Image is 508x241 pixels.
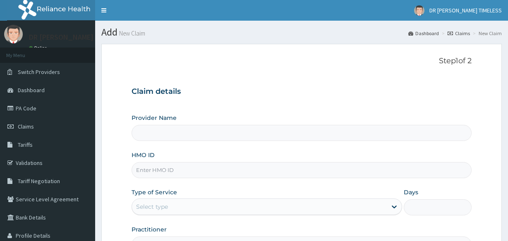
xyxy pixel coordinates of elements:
[414,5,424,16] img: User Image
[4,25,23,43] img: User Image
[408,30,439,37] a: Dashboard
[18,86,45,94] span: Dashboard
[132,114,177,122] label: Provider Name
[117,30,145,36] small: New Claim
[132,225,167,234] label: Practitioner
[132,162,471,178] input: Enter HMO ID
[132,87,471,96] h3: Claim details
[18,123,34,130] span: Claims
[18,141,33,148] span: Tariffs
[404,188,418,196] label: Days
[18,68,60,76] span: Switch Providers
[29,45,49,51] a: Online
[471,30,502,37] li: New Claim
[429,7,502,14] span: DR [PERSON_NAME] TIMELESS
[132,188,177,196] label: Type of Service
[18,177,60,185] span: Tariff Negotiation
[101,27,502,38] h1: Add
[132,151,155,159] label: HMO ID
[132,57,471,66] p: Step 1 of 2
[29,33,126,41] p: DR [PERSON_NAME] TIMELESS
[448,30,470,37] a: Claims
[136,203,168,211] div: Select type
